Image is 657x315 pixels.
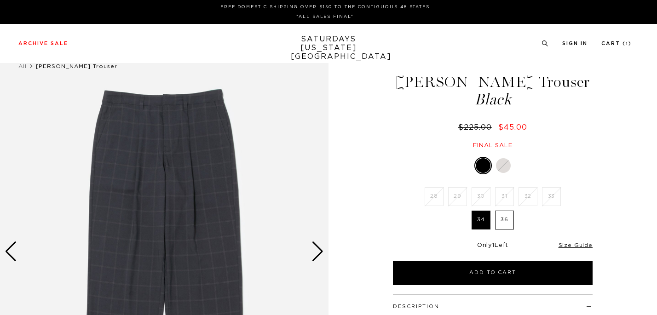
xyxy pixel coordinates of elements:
[626,42,628,46] small: 1
[601,41,632,46] a: Cart (1)
[559,242,593,248] a: Size Guide
[392,74,594,107] h1: [PERSON_NAME] Trouser
[495,211,514,229] label: 36
[5,241,17,262] div: Previous slide
[498,124,527,131] span: $45.00
[22,13,628,20] p: *ALL SALES FINAL*
[392,142,594,149] div: Final sale
[18,41,68,46] a: Archive Sale
[311,241,324,262] div: Next slide
[393,304,439,309] button: Description
[22,4,628,11] p: FREE DOMESTIC SHIPPING OVER $150 TO THE CONTIGUOUS 48 STATES
[18,63,27,69] a: All
[393,242,593,250] div: Only Left
[472,211,490,229] label: 34
[562,41,588,46] a: Sign In
[458,124,496,131] del: $225.00
[291,35,367,61] a: SATURDAYS[US_STATE][GEOGRAPHIC_DATA]
[492,242,495,248] span: 1
[393,261,593,285] button: Add to Cart
[36,63,117,69] span: [PERSON_NAME] Trouser
[392,92,594,107] span: Black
